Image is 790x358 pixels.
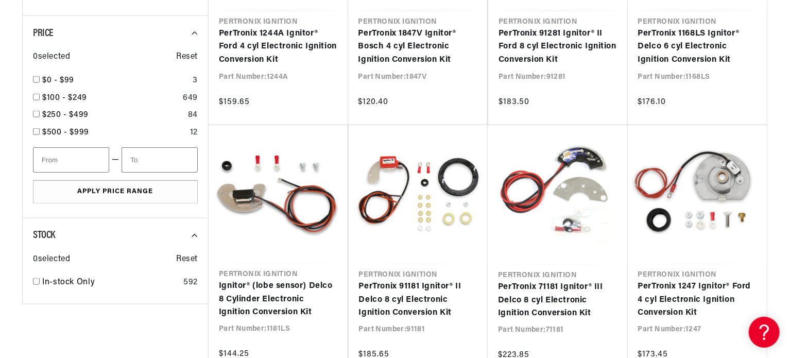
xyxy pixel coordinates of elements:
span: $0 - $99 [42,76,74,84]
span: 0 selected [33,50,70,64]
button: Apply Price Range [33,180,198,203]
a: PerTronix 91181 Ignitor® II Delco 8 cyl Electronic Ignition Conversion Kit [359,280,478,320]
div: 3 [193,74,198,88]
input: From [33,147,109,173]
span: Reset [176,253,198,266]
div: 592 [183,276,198,289]
span: Reset [176,50,198,64]
div: 12 [190,126,198,140]
a: PerTronix 71181 Ignitor® III Delco 8 cyl Electronic Ignition Conversion Kit [498,281,617,320]
a: PerTronix 1247 Ignitor® Ford 4 cyl Electronic Ignition Conversion Kit [638,280,757,320]
span: $250 - $499 [42,111,89,119]
div: 649 [183,92,198,105]
span: $500 - $999 [42,128,89,137]
span: $100 - $249 [42,94,87,102]
span: — [112,154,119,167]
a: PerTronix 1168LS Ignitor® Delco 6 cyl Electronic Ignition Conversion Kit [638,27,757,67]
span: 0 selected [33,253,70,266]
a: In-stock Only [42,276,179,289]
input: To [122,147,198,173]
a: PerTronix 91281 Ignitor® II Ford 8 cyl Electronic Ignition Conversion Kit [499,27,617,67]
a: Ignitor® (lobe sensor) Delco 8 Cylinder Electronic Ignition Conversion Kit [219,280,337,319]
span: Stock [33,230,55,241]
span: Price [33,28,54,39]
div: 84 [188,109,198,122]
a: PerTronix 1847V Ignitor® Bosch 4 cyl Electronic Ignition Conversion Kit [358,27,477,67]
a: PerTronix 1244A Ignitor® Ford 4 cyl Electronic Ignition Conversion Kit [219,27,338,67]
